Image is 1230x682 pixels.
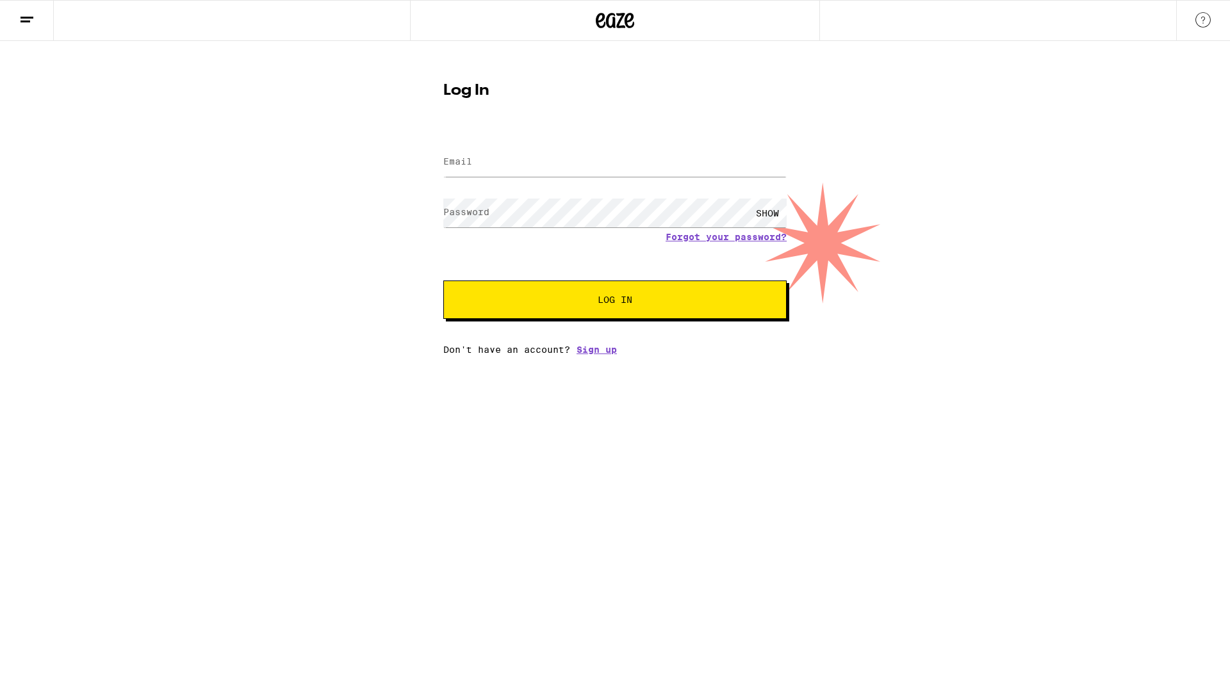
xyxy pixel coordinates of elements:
h1: Log In [443,83,787,99]
button: Log In [443,280,787,319]
a: Sign up [577,345,617,355]
input: Email [443,148,787,177]
a: Forgot your password? [666,232,787,242]
span: Log In [598,295,632,304]
div: Don't have an account? [443,345,787,355]
label: Password [443,207,489,217]
label: Email [443,156,472,166]
div: SHOW [748,199,787,227]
